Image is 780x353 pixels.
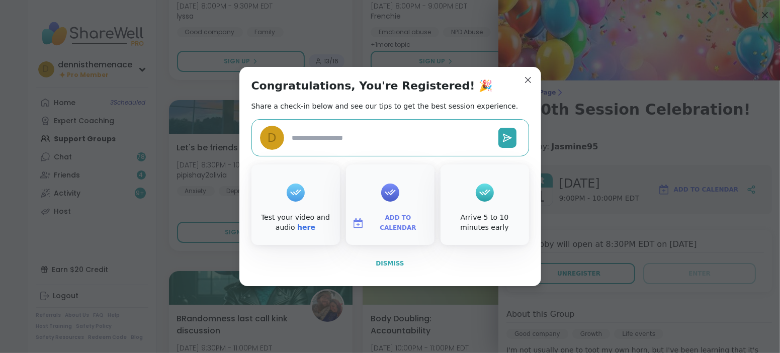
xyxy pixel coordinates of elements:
[251,79,493,93] h1: Congratulations, You're Registered! 🎉
[297,223,315,231] a: here
[368,213,428,233] span: Add to Calendar
[443,213,527,232] div: Arrive 5 to 10 minutes early
[376,260,404,267] span: Dismiss
[348,213,432,234] button: Add to Calendar
[268,129,277,147] span: d
[352,217,364,229] img: ShareWell Logomark
[251,101,518,111] h2: Share a check-in below and see our tips to get the best session experience.
[253,213,338,232] div: Test your video and audio
[251,253,529,274] button: Dismiss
